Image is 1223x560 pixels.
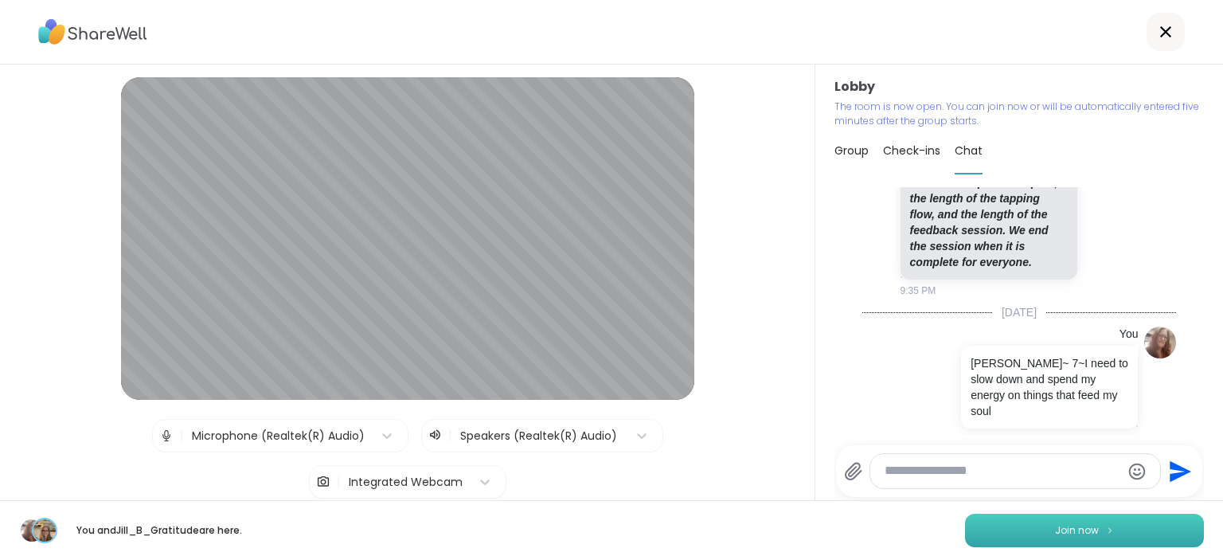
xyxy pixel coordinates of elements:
span: Join now [1055,523,1099,538]
p: The room is now open. You can join now or will be automatically entered five minutes after the gr... [834,100,1204,128]
textarea: Type your message [885,463,1120,480]
img: ShareWell Logomark [1105,526,1115,535]
p: You and Jill_B_Gratitude are here. [70,523,248,538]
div: Microphone (Realtek(R) Audio) [192,428,365,444]
span: Check-ins [883,143,940,159]
span: [DATE] [992,304,1046,320]
img: Camera [316,466,330,498]
span: Chat [955,143,983,159]
h3: Lobby [834,77,1204,96]
span: 9:58 AM [1074,433,1109,447]
span: Group [834,143,869,159]
span: | [180,420,184,452]
button: Join now [965,514,1204,547]
img: Jill_B_Gratitude [33,519,56,542]
span: 9:35 PM [901,284,936,298]
img: dodi [21,519,43,542]
span: | [448,426,452,445]
button: Send [1161,453,1197,489]
button: Emoji picker [1127,462,1147,481]
span: • [1112,433,1116,447]
span: Sent [1119,433,1139,447]
p: [PERSON_NAME]~ 7~I need to slow down and spend my energy on things that feed my soul [971,355,1128,419]
img: ShareWell Logo [38,14,147,50]
div: Integrated Webcam [349,474,463,491]
img: Microphone [159,420,174,452]
img: https://sharewell-space-live.sfo3.digitaloceanspaces.com/user-generated/12025a04-e023-4d79-ba6e-0... [1144,327,1176,358]
h4: You [1119,327,1139,343]
span: | [337,466,341,498]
